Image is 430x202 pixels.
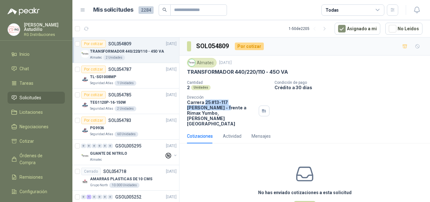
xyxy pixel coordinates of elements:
div: 0 [108,195,113,199]
a: Por cotizarSOL054783[DATE] Company LogoPG9936Seguridad Atlas60 Unidades [72,114,179,140]
button: Asignado a mi [335,23,380,35]
p: [DATE] [166,92,177,98]
p: Seguridad Atlas [90,106,113,111]
div: 2 Unidades [103,55,125,60]
div: 2 Unidades [115,106,136,111]
p: Dirección [187,95,256,100]
div: Por cotizar [81,91,106,99]
div: 1 [87,195,91,199]
div: Almatec [187,58,217,67]
span: Inicio [20,51,30,58]
a: Licitaciones [8,106,65,118]
span: Negociaciones [20,123,48,130]
div: 0 [103,144,107,148]
img: Company Logo [81,127,89,134]
a: Chat [8,63,65,75]
div: 60 Unidades [115,132,138,137]
a: Inicio [8,48,65,60]
a: 0 0 0 0 0 0 GSOL005295[DATE] Company LogoGUANTE DE NITRILOAlmatec [81,142,178,162]
p: [DATE] [166,169,177,175]
div: 0 [108,144,113,148]
span: Órdenes de Compra [20,152,59,166]
span: Chat [20,65,29,72]
p: [DATE] [219,60,232,66]
div: Cotizaciones [187,133,213,140]
p: SOL054718 [103,169,126,174]
div: 0 [81,144,86,148]
div: Por cotizar [81,66,106,73]
p: GUANTE DE NITRILO [90,151,127,157]
h3: No has enviado cotizaciones a esta solicitud [258,189,352,196]
p: TRANSFORMADOR 440/220/110 - 45O VA [187,69,288,75]
p: RG Distribuciones [24,33,65,37]
img: Company Logo [81,101,89,109]
p: [DATE] [166,41,177,47]
a: Por cotizarSOL054785[DATE] Company LogoTEG1120P-16-150WSeguridad Atlas2 Unidades [72,89,179,114]
img: Company Logo [188,59,195,66]
div: Mensajes [252,133,271,140]
p: Crédito a 30 días [274,85,427,90]
div: Todas [325,7,339,14]
img: Company Logo [81,76,89,83]
span: Tareas [20,80,33,87]
div: 0 [97,195,102,199]
p: SOL054785 [108,93,131,97]
p: PG9936 [90,125,104,131]
p: [DATE] [166,143,177,149]
div: 0 [92,195,97,199]
p: TL-SG1008MP [90,74,116,80]
p: Condición de pago [274,80,427,85]
div: 0 [81,195,86,199]
a: Tareas [8,77,65,89]
span: Licitaciones [20,109,43,116]
a: Por cotizarSOL054809[DATE] Company LogoTRANSFORMADOR 440/220/110 - 45O VAAlmatec2 Unidades [72,38,179,63]
div: 0 [87,144,91,148]
div: 1 - 50 de 2205 [289,24,330,34]
img: Company Logo [81,152,89,160]
div: 1 Unidades [115,81,136,86]
span: 2284 [139,6,154,14]
div: Unidades [191,85,211,90]
span: Cotizar [20,138,34,145]
p: SOL054783 [108,118,131,123]
div: Cerrado [81,168,101,175]
img: Company Logo [8,24,20,36]
span: search [162,8,167,12]
h1: Mis solicitudes [93,5,133,14]
div: 0 [92,144,97,148]
p: [DATE] [166,118,177,124]
p: GSOL005252 [115,195,141,199]
p: AMARRAS PLASTICAS DE 10 CMS [90,176,152,182]
a: Por cotizarSOL054787[DATE] Company LogoTL-SG1008MPSeguridad Atlas1 Unidades [72,63,179,89]
span: Remisiones [20,174,43,181]
p: TRANSFORMADOR 440/220/110 - 45O VA [90,49,164,55]
div: Por cotizar [81,117,106,124]
p: [DATE] [166,66,177,72]
a: Configuración [8,186,65,198]
p: Almatec [90,55,102,60]
p: SOL054787 [108,67,131,72]
a: Negociaciones [8,121,65,133]
p: Cantidad [187,80,269,85]
p: Seguridad Atlas [90,81,113,86]
div: 10.000 Unidades [109,183,139,188]
h3: SOL054809 [196,41,230,51]
p: TEG1120P-16-150W [90,100,126,106]
span: Configuración [20,188,47,195]
p: SOL054809 [108,42,131,46]
img: Company Logo [81,178,89,185]
span: Solicitudes [20,94,41,101]
a: Solicitudes [8,92,65,104]
div: Actividad [223,133,241,140]
p: [PERSON_NAME] Astudillo [24,23,65,32]
a: Remisiones [8,171,65,183]
a: CerradoSOL054718[DATE] Company LogoAMARRAS PLASTICAS DE 10 CMSGrupo North10.000 Unidades [72,165,179,191]
a: Cotizar [8,135,65,147]
button: No Leídos [385,23,422,35]
a: Órdenes de Compra [8,150,65,169]
img: Logo peakr [8,8,40,15]
div: 0 [97,144,102,148]
p: Almatec [90,157,102,162]
p: Grupo North [90,183,108,188]
div: 0 [103,195,107,199]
